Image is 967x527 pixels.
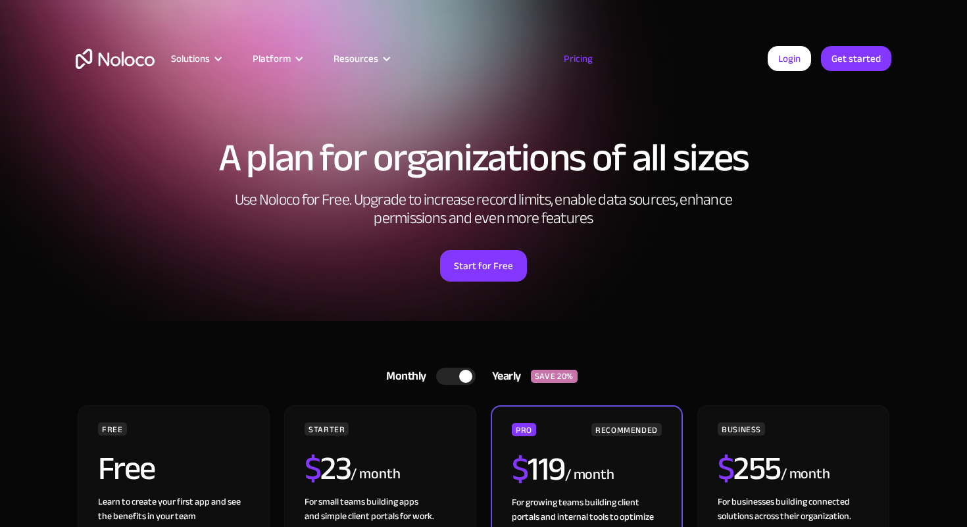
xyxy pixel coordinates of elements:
div: Solutions [171,50,210,67]
a: Get started [821,46,891,71]
h2: 23 [305,452,351,485]
h2: 119 [512,453,565,486]
div: Monthly [370,366,436,386]
a: Login [768,46,811,71]
a: Pricing [547,50,609,67]
div: FREE [98,422,127,436]
span: $ [305,438,321,499]
div: Platform [253,50,291,67]
div: Platform [236,50,317,67]
div: RECOMMENDED [591,423,662,436]
h1: A plan for organizations of all sizes [76,138,891,178]
h2: Use Noloco for Free. Upgrade to increase record limits, enable data sources, enhance permissions ... [220,191,747,228]
div: / month [351,464,400,485]
a: Start for Free [440,250,527,282]
h2: Free [98,452,155,485]
div: Resources [334,50,378,67]
span: $ [512,438,528,500]
span: $ [718,438,734,499]
h2: 255 [718,452,781,485]
div: Yearly [476,366,531,386]
div: / month [781,464,830,485]
div: / month [565,464,614,486]
div: SAVE 20% [531,370,578,383]
a: home [76,49,155,69]
div: Solutions [155,50,236,67]
div: Resources [317,50,405,67]
div: PRO [512,423,536,436]
div: BUSINESS [718,422,765,436]
div: STARTER [305,422,349,436]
